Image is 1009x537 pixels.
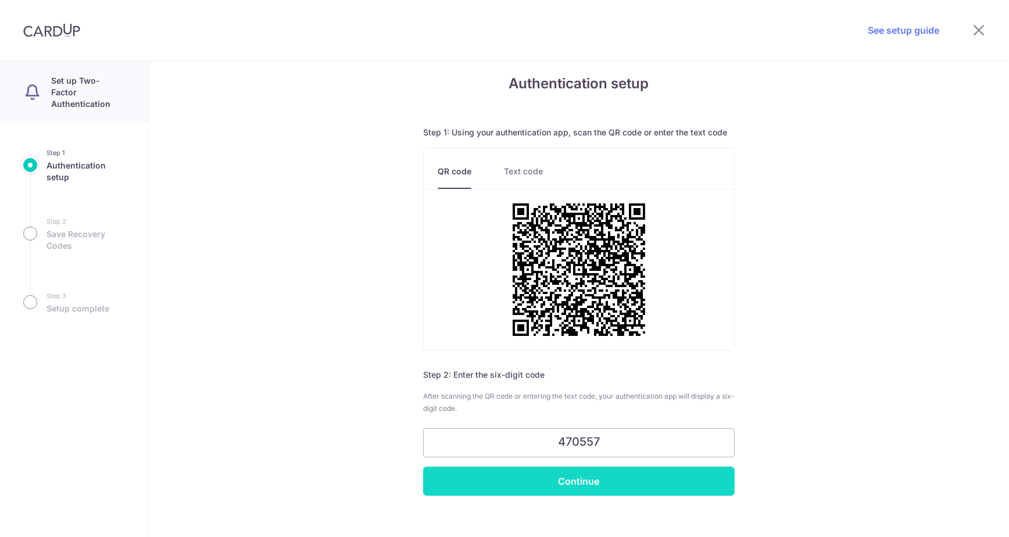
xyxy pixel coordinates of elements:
img: CardUp [23,23,80,37]
a: See setup guide [868,23,939,37]
h6: Step 1: Using your authentication app, scan the QR code or enter the text code [423,127,735,138]
span: Authentication setup [46,160,125,183]
span: Setup complete [46,303,109,314]
p: Set up Two-Factor Authentication [51,75,125,110]
small: Step 3 [46,290,109,302]
span: Save Recovery Codes [46,228,125,252]
a: QR code [438,166,471,189]
h4: Authentication setup [423,73,735,94]
span: After scanning the QR code or entering the text code, your authentication app will display a six-... [423,392,735,413]
small: Step 1 [46,147,125,159]
input: Enter 6 digit code [423,428,735,457]
input: Continue [423,467,735,496]
h6: Step 2: Enter the six-digit code [423,369,735,381]
a: Text code [504,166,543,189]
small: Step 2 [46,216,125,227]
